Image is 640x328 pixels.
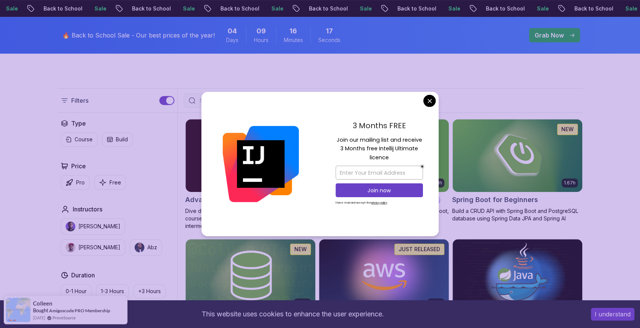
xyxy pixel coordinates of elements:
[284,36,303,44] span: Minutes
[135,243,144,252] img: instructor img
[185,119,316,230] a: Advanced Spring Boot card5.18hAdvanced Spring BootProDive deep into Spring Boot with our advanced...
[145,5,169,12] p: Sale
[61,239,125,256] button: instructor img[PERSON_NAME]
[453,119,582,192] img: Spring Boot for Beginners card
[186,239,315,312] img: Spring Data JPA card
[61,175,90,190] button: Pro
[71,271,95,280] h2: Duration
[271,5,322,12] p: Back to School
[318,36,340,44] span: Seconds
[430,300,442,306] p: 2.73h
[138,288,161,295] p: +3 Hours
[448,5,499,12] p: Back to School
[256,26,266,36] span: 9 Hours
[61,218,125,235] button: instructor img[PERSON_NAME]
[78,244,120,251] p: [PERSON_NAME]
[6,298,30,322] img: provesource social proof notification image
[61,284,91,298] button: 0-1 Hour
[564,300,576,306] p: 1.45h
[537,5,588,12] p: Back to School
[94,175,126,190] button: Free
[186,119,315,192] img: Advanced Spring Boot card
[360,5,411,12] p: Back to School
[52,315,76,321] a: ProveSource
[322,5,346,12] p: Sale
[591,308,634,321] button: Accept cookies
[62,31,215,40] p: 🔥 Back to School Sale - Our best prices of the year!
[109,179,121,186] p: Free
[185,207,316,230] p: Dive deep into Spring Boot with our advanced course, designed to take your skills from intermedia...
[66,243,75,252] img: instructor img
[66,288,87,295] p: 0-1 Hour
[564,180,576,186] p: 1.67h
[234,5,258,12] p: Sale
[289,26,297,36] span: 16 Minutes
[78,223,120,230] p: [PERSON_NAME]
[452,195,538,205] h2: Spring Boot for Beginners
[319,239,449,312] img: AWS for Developers card
[33,307,48,313] span: Bought
[101,288,124,295] p: 1-3 Hours
[33,300,52,307] span: Colleen
[294,246,307,253] p: NEW
[452,207,583,222] p: Build a CRUD API with Spring Boot and PostgreSQL database using Spring Data JPA and Spring AI
[147,244,157,251] p: Abz
[6,306,580,322] div: This website uses cookies to enhance the user experience.
[75,136,93,143] p: Course
[76,179,85,186] p: Pro
[66,222,75,231] img: instructor img
[71,162,86,171] h2: Price
[499,5,523,12] p: Sale
[73,205,102,214] h2: Instructors
[71,96,88,105] p: Filters
[183,5,234,12] p: Back to School
[33,315,45,321] span: [DATE]
[326,26,333,36] span: 17 Seconds
[6,5,57,12] p: Back to School
[71,119,86,128] h2: Type
[57,5,81,12] p: Sale
[452,119,583,222] a: Spring Boot for Beginners card1.67hNEWSpring Boot for BeginnersBuild a CRUD API with Spring Boot ...
[411,5,435,12] p: Sale
[96,284,129,298] button: 1-3 Hours
[133,284,166,298] button: +3 Hours
[102,132,133,147] button: Build
[228,26,237,36] span: 4 Days
[453,239,582,312] img: Docker for Java Developers card
[130,239,162,256] button: instructor imgAbz
[399,246,440,253] p: JUST RELEASED
[185,195,260,205] h2: Advanced Spring Boot
[296,300,309,306] p: 6.65h
[588,5,612,12] p: Sale
[116,136,128,143] p: Build
[254,36,268,44] span: Hours
[226,36,238,44] span: Days
[49,308,110,313] a: Amigoscode PRO Membership
[535,31,564,40] p: Grab Now
[61,132,97,147] button: Course
[94,5,145,12] p: Back to School
[198,97,359,104] input: Search Java, React, Spring boot ...
[561,126,574,133] p: NEW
